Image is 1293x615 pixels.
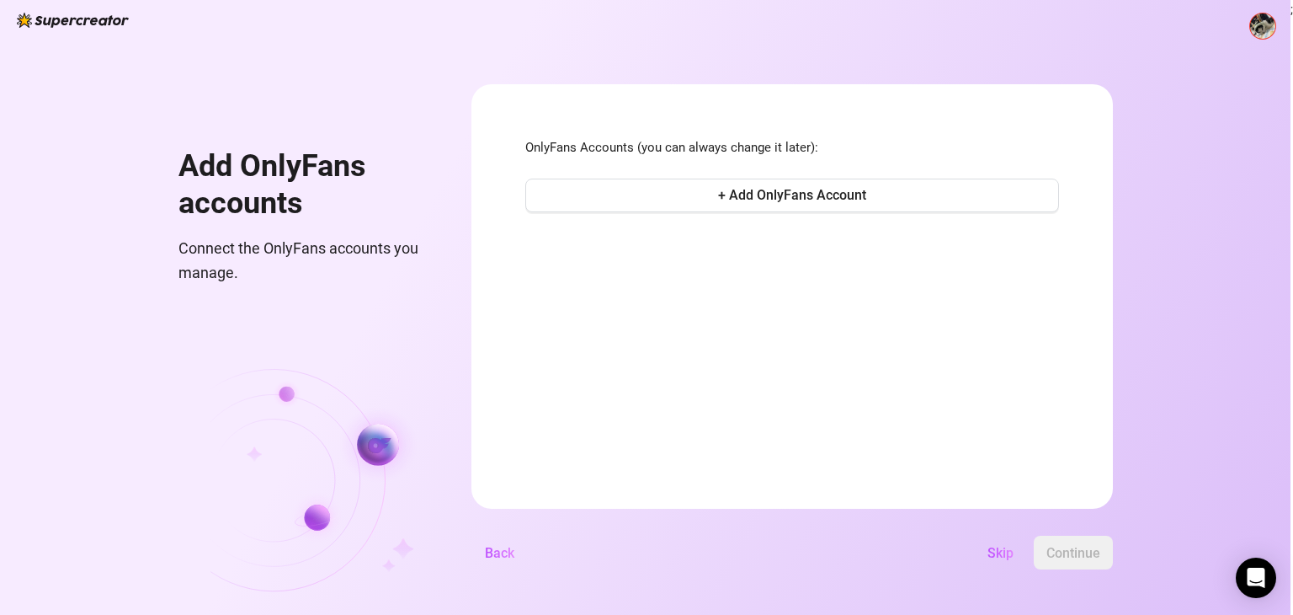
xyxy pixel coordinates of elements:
[1236,558,1276,598] div: Open Intercom Messenger
[525,179,1059,212] button: + Add OnlyFans Account
[485,545,514,561] span: Back
[1034,536,1113,570] button: Continue
[17,13,129,28] img: logo
[178,148,431,222] h1: Add OnlyFans accounts
[718,187,866,203] span: + Add OnlyFans Account
[471,536,528,570] button: Back
[987,545,1014,561] span: Skip
[974,536,1027,570] button: Skip
[178,237,431,285] span: Connect the OnlyFans accounts you manage.
[525,138,1059,158] span: OnlyFans Accounts (you can always change it later):
[1250,13,1275,39] img: ACg8ocJ5M5hZ6hG6wiMUKBNnWH7amhqDUTswkJsjGGBt1TNDcwX4yyk=s96-c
